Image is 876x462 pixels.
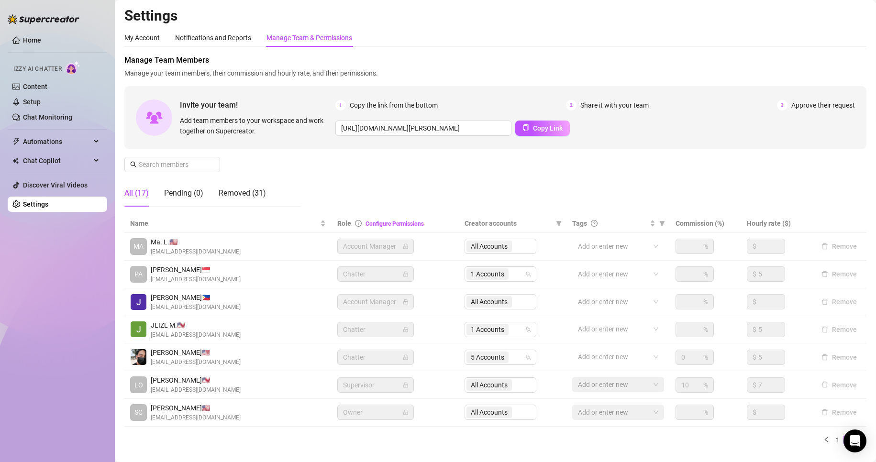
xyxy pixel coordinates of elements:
img: John Lhester [131,294,146,310]
span: team [525,327,531,332]
span: question-circle [591,220,598,227]
span: Manage your team members, their commission and hourly rate, and their permissions. [124,68,866,78]
span: Approve their request [791,100,855,110]
div: My Account [124,33,160,43]
span: Tags [572,218,587,229]
button: Remove [818,407,861,418]
span: SC [134,407,143,418]
span: copy [522,124,529,131]
span: Chat Copilot [23,153,91,168]
span: 1 Accounts [466,324,509,335]
span: Role [337,220,351,227]
button: Remove [818,268,861,280]
div: Removed (31) [219,187,266,199]
span: team [525,354,531,360]
button: left [821,434,832,446]
span: Name [130,218,318,229]
span: [PERSON_NAME] 🇵🇭 [151,292,241,303]
span: Account Manager [343,295,408,309]
span: Invite your team! [180,99,335,111]
a: Content [23,83,47,90]
span: 2 [566,100,577,110]
button: Remove [818,324,861,335]
span: LO [134,380,143,390]
div: Open Intercom Messenger [843,429,866,452]
span: filter [554,216,564,231]
span: lock [403,354,409,360]
a: Discover Viral Videos [23,181,88,189]
span: Owner [343,405,408,419]
span: lock [403,327,409,332]
li: Previous Page [821,434,832,446]
span: Supervisor [343,378,408,392]
span: Creator accounts [465,218,552,229]
button: Remove [818,379,861,391]
span: lock [403,271,409,277]
div: Manage Team & Permissions [266,33,352,43]
div: All (17) [124,187,149,199]
span: thunderbolt [12,138,20,145]
span: [PERSON_NAME] 🇺🇸 [151,375,241,385]
span: Chatter [343,267,408,281]
th: Name [124,214,332,233]
a: Configure Permissions [366,220,424,227]
span: filter [659,220,665,226]
span: lock [403,409,409,415]
img: logo-BBDzfeDw.svg [8,14,79,24]
span: [EMAIL_ADDRESS][DOMAIN_NAME] [151,358,241,367]
input: Search members [139,159,207,170]
div: Pending (0) [164,187,203,199]
span: info-circle [355,220,362,227]
li: 1 [832,434,843,446]
img: AI Chatter [66,61,80,75]
th: Hourly rate ($) [741,214,812,233]
span: 1 [335,100,346,110]
span: Add team members to your workspace and work together on Supercreator. [180,115,332,136]
img: Chat Copilot [12,157,19,164]
span: [EMAIL_ADDRESS][DOMAIN_NAME] [151,385,241,395]
a: Settings [23,200,48,208]
span: Account Manager [343,239,408,253]
a: Home [23,36,41,44]
span: JEIZL M. 🇺🇸 [151,320,241,330]
span: Ma. L. 🇺🇸 [151,237,241,247]
th: Commission (%) [670,214,741,233]
span: lock [403,243,409,249]
span: 5 Accounts [471,352,504,363]
span: Chatter [343,322,408,337]
span: filter [657,216,667,231]
span: Share it with your team [580,100,649,110]
span: 5 Accounts [466,352,509,363]
span: filter [556,220,562,226]
span: Automations [23,134,91,149]
img: JEIZL MALLARI [131,321,146,337]
span: 1 Accounts [471,269,504,279]
span: Chatter [343,350,408,364]
span: left [823,437,829,442]
span: search [130,161,137,168]
a: 1 [832,435,843,445]
span: team [525,271,531,277]
span: [PERSON_NAME] 🇺🇸 [151,347,241,358]
span: lock [403,382,409,388]
a: Chat Monitoring [23,113,72,121]
h2: Settings [124,7,866,25]
span: Manage Team Members [124,55,866,66]
span: 1 Accounts [466,268,509,280]
span: Izzy AI Chatter [13,65,62,74]
span: [EMAIL_ADDRESS][DOMAIN_NAME] [151,413,241,422]
span: [EMAIL_ADDRESS][DOMAIN_NAME] [151,247,241,256]
span: [EMAIL_ADDRESS][DOMAIN_NAME] [151,330,241,340]
span: [EMAIL_ADDRESS][DOMAIN_NAME] [151,275,241,284]
span: Copy the link from the bottom [350,100,438,110]
span: MA [133,241,144,252]
a: Setup [23,98,41,106]
button: Copy Link [515,121,570,136]
span: [EMAIL_ADDRESS][DOMAIN_NAME] [151,303,241,312]
span: 1 Accounts [471,324,504,335]
span: lock [403,299,409,305]
button: Remove [818,241,861,252]
span: [PERSON_NAME] 🇺🇸 [151,403,241,413]
span: 3 [777,100,787,110]
span: PA [134,269,143,279]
